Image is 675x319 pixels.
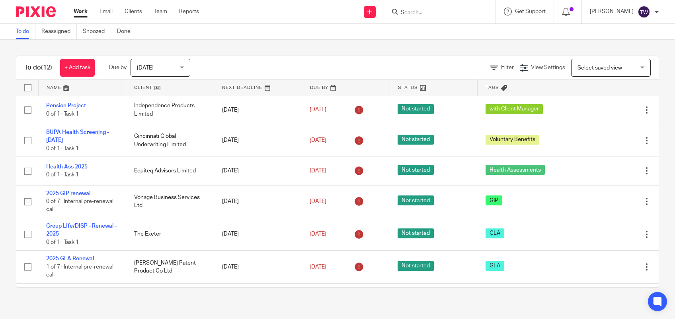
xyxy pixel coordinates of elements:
span: Not started [398,135,434,145]
span: 0 of 1 · Task 1 [46,111,79,117]
span: GIP [486,195,502,205]
input: Search [400,10,472,17]
span: with Client Manager [486,104,543,114]
span: [DATE] [310,199,326,204]
span: Not started [398,195,434,205]
a: Email [99,8,113,15]
span: 0 of 1 · Task 1 [46,172,79,178]
td: [DATE] [214,218,302,251]
span: Not started [398,104,434,114]
a: Reports [179,8,199,15]
a: Reassigned [41,24,77,39]
td: The Exeter [126,218,214,251]
span: Voluntary Benefits [486,135,539,145]
span: [DATE] [137,65,154,71]
td: [DATE] [214,96,302,124]
a: 2025 GLA Renewal [46,256,94,261]
a: BUPA Health Screening - [DATE] [46,130,109,143]
td: [DATE] [214,185,302,218]
span: Health Assessments [486,165,545,175]
span: Not started [398,261,434,271]
span: Not started [398,228,434,238]
span: [DATE] [310,107,326,113]
span: GLA [486,261,504,271]
span: Get Support [515,9,546,14]
a: To do [16,24,35,39]
a: Work [74,8,88,15]
td: Independence Products Limited [126,96,214,124]
span: [DATE] [310,264,326,270]
a: Group LIfe/DISP - Renewal - 2025 [46,223,117,237]
td: Equiteq Advisors Limited [126,283,214,316]
a: Done [117,24,137,39]
img: Pixie [16,6,56,17]
span: [DATE] [310,231,326,237]
a: Clients [125,8,142,15]
a: Pension Project [46,103,86,108]
span: View Settings [531,65,565,70]
td: Equiteq Advisors Limited [126,157,214,185]
span: GLA [486,228,504,238]
td: [PERSON_NAME] Patent Product Co Ltd [126,251,214,283]
a: Team [154,8,167,15]
p: [PERSON_NAME] [590,8,634,15]
a: 2025 GIP renewal [46,191,90,196]
span: Not started [398,165,434,175]
h1: To do [24,64,52,72]
td: [DATE] [214,251,302,283]
span: [DATE] [310,137,326,143]
td: Vonage Business Services Ltd [126,185,214,218]
span: 0 of 1 · Task 1 [46,146,79,151]
span: Tags [486,85,499,90]
td: [DATE] [214,283,302,316]
span: (12) [41,64,52,71]
a: Health Ass 2025 [46,164,88,170]
img: svg%3E [638,6,650,18]
span: 0 of 7 · Internal pre-renewal call [46,199,113,213]
td: [DATE] [214,157,302,185]
span: 1 of 7 · Internal pre-renewal call [46,264,113,278]
a: + Add task [60,59,95,77]
td: [DATE] [214,124,302,157]
span: 0 of 1 · Task 1 [46,240,79,245]
span: Select saved view [577,65,622,71]
span: Filter [501,65,514,70]
p: Due by [109,64,127,72]
span: [DATE] [310,168,326,174]
a: Snoozed [83,24,111,39]
td: Cincinnati Global Underwriting Limited [126,124,214,157]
